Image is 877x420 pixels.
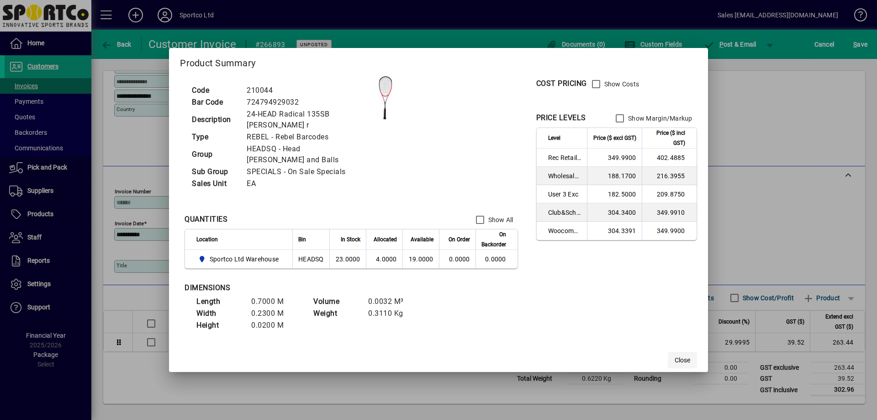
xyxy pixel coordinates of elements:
span: Close [675,356,690,365]
td: 304.3391 [587,222,642,240]
td: Weight [309,308,364,319]
span: Price ($ incl GST) [648,128,685,148]
td: 0.0000 [475,250,518,268]
div: DIMENSIONS [185,282,413,293]
span: Sportco Ltd Warehouse [196,254,282,265]
td: Code [187,85,242,96]
span: On Order [449,234,470,245]
td: 4.0000 [366,250,402,268]
td: 402.4885 [642,149,697,167]
td: EA [242,178,363,190]
td: 724794929032 [242,96,363,108]
td: Length [192,296,247,308]
span: Club&School Exc [548,208,581,217]
td: Volume [309,296,364,308]
td: Group [187,143,242,166]
span: Bin [298,234,306,245]
img: contain [363,75,408,121]
td: 210044 [242,85,363,96]
div: QUANTITIES [185,214,227,225]
td: 19.0000 [402,250,439,268]
td: Sub Group [187,166,242,178]
h2: Product Summary [169,48,708,74]
td: 209.8750 [642,185,697,203]
td: 23.0000 [329,250,366,268]
td: Sales Unit [187,178,242,190]
span: User 3 Exc [548,190,581,199]
button: Close [668,352,697,368]
span: Available [411,234,433,245]
span: Location [196,234,218,245]
span: Wholesale Exc [548,171,581,181]
td: Width [192,308,247,319]
td: Bar Code [187,96,242,108]
td: 349.9900 [587,149,642,167]
span: Level [548,133,560,143]
div: COST PRICING [536,78,587,89]
td: 304.3400 [587,203,642,222]
td: Description [187,108,242,131]
span: On Backorder [481,229,506,250]
span: Allocated [374,234,397,245]
td: HEADSQ [292,250,329,268]
td: 24-HEAD Radical 135SB [PERSON_NAME] r [242,108,363,131]
td: 0.0200 M [247,319,301,331]
label: Show Costs [602,80,639,89]
td: 188.1700 [587,167,642,185]
span: In Stock [341,234,360,245]
span: Price ($ excl GST) [593,133,636,143]
td: 0.0032 M³ [364,296,418,308]
label: Show All [486,215,513,224]
td: 216.3955 [642,167,697,185]
td: 349.9900 [642,222,697,240]
td: Type [187,131,242,143]
td: 349.9910 [642,203,697,222]
td: 182.5000 [587,185,642,203]
span: Sportco Ltd Warehouse [210,255,279,264]
span: 0.0000 [449,255,470,263]
span: Woocommerce Retail [548,226,581,235]
label: Show Margin/Markup [626,114,692,123]
td: SPECIALS - On Sale Specials [242,166,363,178]
td: 0.7000 M [247,296,301,308]
td: Height [192,319,247,331]
td: HEADSQ - Head [PERSON_NAME] and Balls [242,143,363,166]
div: PRICE LEVELS [536,112,586,123]
td: 0.2300 M [247,308,301,319]
td: 0.3110 Kg [364,308,418,319]
td: REBEL - Rebel Barcodes [242,131,363,143]
span: Rec Retail Inc [548,153,581,162]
